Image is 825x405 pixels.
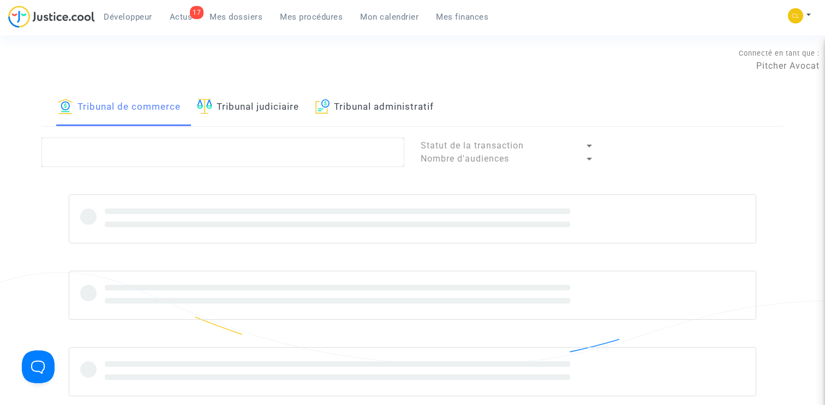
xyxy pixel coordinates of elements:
a: Développeur [95,9,161,25]
span: Mes procédures [280,12,343,22]
img: icon-faciliter-sm.svg [197,99,212,114]
span: Mon calendrier [360,12,419,22]
span: Mes dossiers [210,12,262,22]
a: 17Actus [161,9,201,25]
span: Actus [170,12,193,22]
span: Connecté en tant que : [739,49,820,57]
span: Développeur [104,12,152,22]
a: Tribunal administratif [315,89,434,126]
img: jc-logo.svg [8,5,95,28]
span: Statut de la transaction [421,140,524,151]
span: Nombre d'audiences [421,153,509,164]
a: Mes procédures [271,9,351,25]
a: Tribunal de commerce [58,89,181,126]
img: icon-banque.svg [58,99,73,114]
a: Mes dossiers [201,9,271,25]
a: Tribunal judiciaire [197,89,299,126]
a: Mon calendrier [351,9,427,25]
iframe: Help Scout Beacon - Open [22,350,55,383]
a: Mes finances [427,9,497,25]
img: f0b917ab549025eb3af43f3c4438ad5d [788,8,803,23]
img: icon-archive.svg [315,99,330,114]
span: Mes finances [436,12,488,22]
div: 17 [190,6,204,19]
